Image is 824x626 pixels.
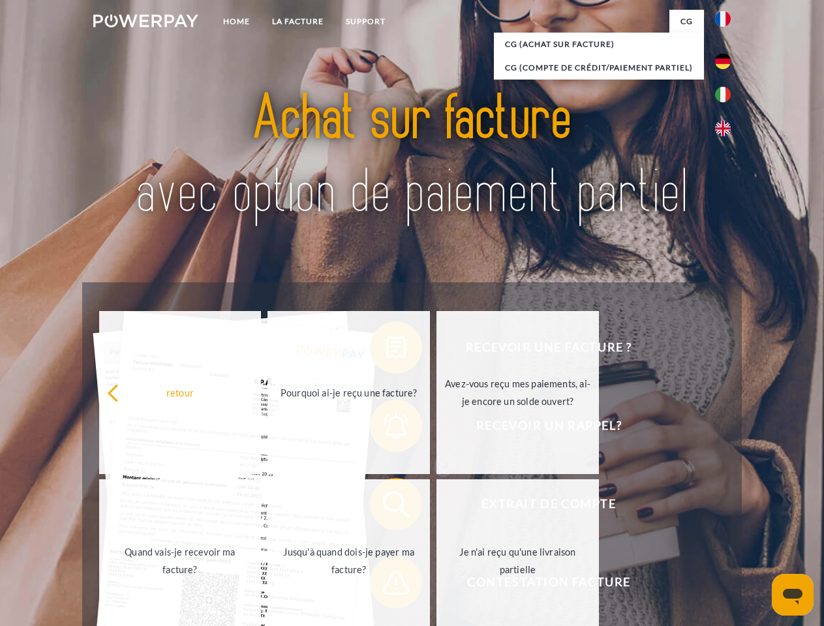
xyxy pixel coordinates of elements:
[494,33,704,56] a: CG (achat sur facture)
[715,87,731,102] img: it
[494,56,704,80] a: CG (Compte de crédit/paiement partiel)
[107,383,254,401] div: retour
[107,543,254,578] div: Quand vais-je recevoir ma facture?
[772,574,814,616] iframe: Bouton de lancement de la fenêtre de messagerie
[436,311,599,474] a: Avez-vous reçu mes paiements, ai-je encore un solde ouvert?
[715,121,731,136] img: en
[335,10,397,33] a: Support
[669,10,704,33] a: CG
[212,10,261,33] a: Home
[715,53,731,69] img: de
[275,543,422,578] div: Jusqu'à quand dois-je payer ma facture?
[93,14,198,27] img: logo-powerpay-white.svg
[444,543,591,578] div: Je n'ai reçu qu'une livraison partielle
[275,383,422,401] div: Pourquoi ai-je reçu une facture?
[715,11,731,27] img: fr
[261,10,335,33] a: LA FACTURE
[125,63,699,250] img: title-powerpay_fr.svg
[444,375,591,410] div: Avez-vous reçu mes paiements, ai-je encore un solde ouvert?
